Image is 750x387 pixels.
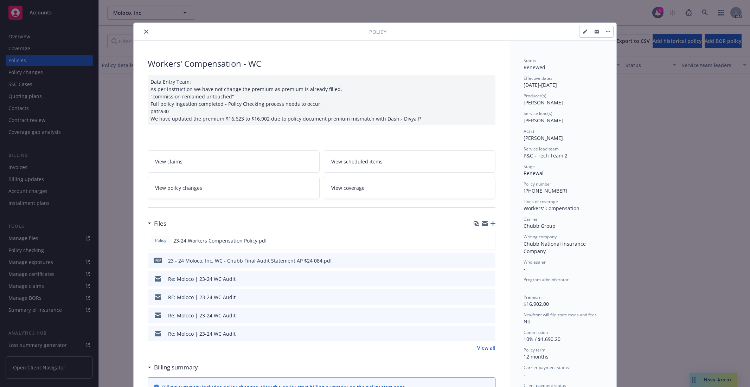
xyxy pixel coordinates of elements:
span: Policy term [524,347,545,353]
span: Chubb Group [524,222,556,229]
div: [DATE] - [DATE] [524,75,602,89]
button: download file [475,237,480,244]
div: Workers' Compensation [524,205,602,212]
div: RE: Moloco | 23-24 WC Audit [168,294,236,301]
span: Writing company [524,234,557,240]
button: download file [475,330,481,337]
span: 12 months [524,353,549,360]
span: Renewal [524,170,544,176]
h3: Files [154,219,166,228]
a: View claims [148,150,320,173]
div: Workers' Compensation - WC [148,58,495,70]
span: Policy [154,237,168,244]
div: Re: Moloco | 23-24 WC Audit [168,275,236,283]
span: No [524,318,530,325]
a: View scheduled items [324,150,496,173]
span: - [524,283,525,290]
span: Status [524,58,536,64]
span: [PERSON_NAME] [524,117,563,124]
div: Files [148,219,166,228]
button: preview file [486,330,493,337]
span: $16,902.00 [524,301,549,307]
span: View coverage [331,184,365,192]
button: preview file [486,257,493,264]
span: Wholesaler [524,259,546,265]
a: View policy changes [148,177,320,199]
span: Chubb National Insurance Company [524,240,587,254]
button: close [142,27,150,36]
span: Carrier payment status [524,365,569,370]
span: 10% / $1,690.20 [524,336,560,342]
span: View claims [155,158,182,165]
h3: Billing summary [154,363,198,372]
span: 23-24 Workers Compensation Policy.pdf [173,237,267,244]
button: download file [475,294,481,301]
span: Newfront will file state taxes and fees [524,312,597,318]
span: Producer(s) [524,93,546,99]
span: Carrier [524,216,538,222]
div: Re: Moloco | 23-24 WC Audit [168,330,236,337]
span: Policy number [524,181,551,187]
a: View coverage [324,177,496,199]
span: Service lead team [524,146,559,152]
button: preview file [486,294,493,301]
span: Policy [369,28,386,36]
span: [PERSON_NAME] [524,99,563,106]
span: [PHONE_NUMBER] [524,187,567,194]
span: Lines of coverage [524,199,558,205]
button: preview file [486,312,493,319]
span: Renewed [524,64,545,71]
div: Billing summary [148,363,198,372]
button: download file [475,275,481,283]
span: Premium [524,294,541,300]
span: pdf [154,258,162,263]
span: View policy changes [155,184,202,192]
div: 23 - 24 Moloco, Inc. WC - Chubb Final Audit Statement AP $24,084.pdf [168,257,332,264]
div: Re: Moloco | 23-24 WC Audit [168,312,236,319]
span: AC(s) [524,128,534,134]
span: P&C - Tech Team 2 [524,152,568,159]
button: preview file [486,275,493,283]
span: Effective dates [524,75,552,81]
button: download file [475,257,481,264]
button: download file [475,312,481,319]
div: Data Entry Team: As per instruction we have not change the premium as premium is already filled. ... [148,75,495,125]
a: View all [477,344,495,351]
span: Commission [524,329,548,335]
span: Stage [524,163,535,169]
button: preview file [486,237,492,244]
span: View scheduled items [331,158,383,165]
span: - [524,371,525,378]
span: - [524,265,525,272]
span: Service lead(s) [524,110,552,116]
span: Program administrator [524,277,569,283]
span: [PERSON_NAME] [524,135,563,141]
